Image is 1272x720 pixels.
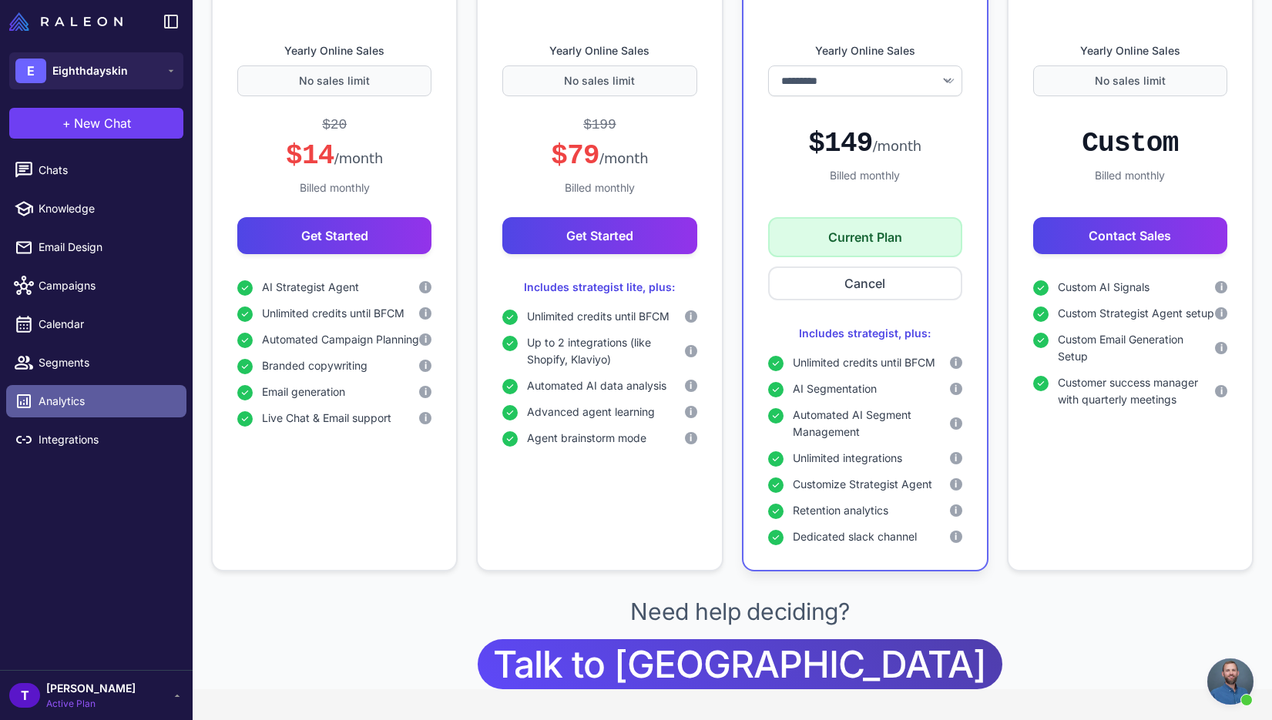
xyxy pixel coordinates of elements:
span: i [690,379,692,393]
span: i [955,417,957,430]
button: +New Chat [9,108,183,139]
span: Up to 2 integrations (like Shopify, Klaviyo) [527,334,684,368]
span: Unlimited integrations [793,450,902,467]
span: Chats [39,162,174,179]
button: Get Started [237,217,431,254]
span: /month [873,138,921,154]
span: Email generation [262,383,345,400]
span: i [1220,306,1223,320]
span: Unlimited credits until BFCM [793,354,935,371]
label: Yearly Online Sales [768,42,962,59]
span: i [690,405,692,419]
a: Raleon Logo [9,12,129,31]
div: Includes strategist, plus: [768,325,962,342]
span: i [1220,384,1223,398]
label: Yearly Online Sales [502,42,696,59]
img: Raleon Logo [9,12,123,31]
span: i [425,385,427,399]
label: Yearly Online Sales [237,42,431,59]
span: i [425,280,427,294]
span: /month [599,150,648,166]
button: Contact Sales [1033,217,1227,254]
div: Includes strategist lite, plus: [502,279,696,296]
span: + [62,114,71,132]
span: Email Design [39,239,174,256]
span: i [425,359,427,373]
span: Customer success manager with quarterly meetings [1058,374,1215,408]
div: $149 [808,126,921,161]
span: i [955,356,957,370]
span: i [955,477,957,491]
span: i [1220,341,1223,355]
div: Custom [1082,126,1178,161]
button: EEighthdayskin [9,52,183,89]
a: Integrations [6,424,186,456]
span: Customize Strategist Agent [793,476,932,493]
div: Billed monthly [237,179,431,196]
span: Custom Email Generation Setup [1058,331,1215,365]
span: Dedicated slack channel [793,528,917,545]
span: Talk to [GEOGRAPHIC_DATA] [493,639,986,689]
a: Knowledge [6,193,186,225]
span: i [1220,280,1223,294]
span: Campaigns [39,277,174,294]
span: i [425,411,427,425]
a: Analytics [6,385,186,417]
span: i [425,333,427,347]
div: $199 [583,115,616,136]
span: Unlimited credits until BFCM [527,308,670,325]
div: Billed monthly [502,179,696,196]
span: Automated AI data analysis [527,377,666,394]
span: Knowledge [39,200,174,217]
span: Automated Campaign Planning [262,331,419,348]
span: Integrations [39,431,174,448]
span: Agent brainstorm mode [527,430,646,447]
div: $20 [322,115,347,136]
button: Current Plan [768,217,962,257]
label: Yearly Online Sales [1033,42,1227,59]
span: Segments [39,354,174,371]
a: Campaigns [6,270,186,302]
span: Custom Strategist Agent setup [1058,305,1214,322]
span: No sales limit [1095,72,1166,89]
span: Eighthdayskin [52,62,128,79]
div: Billed monthly [768,167,962,184]
span: i [955,382,957,396]
span: i [955,530,957,544]
button: Cancel [768,266,962,300]
span: Automated AI Segment Management [793,407,950,440]
span: AI Segmentation [793,380,877,397]
span: i [690,310,692,323]
span: New Chat [74,114,131,132]
span: Calendar [39,316,174,333]
span: i [955,451,957,465]
div: $79 [551,139,648,173]
a: Calendar [6,308,186,340]
button: Get Started [502,217,696,254]
span: Retention analytics [793,502,888,519]
span: Active Plan [46,697,136,711]
div: Open chat [1207,658,1254,705]
a: Chats [6,154,186,186]
span: Live Chat & Email support [262,410,391,427]
span: i [425,306,427,320]
div: $14 [286,139,383,173]
p: Need help deciding? [630,596,849,627]
span: AI Strategist Agent [262,279,359,296]
span: Custom AI Signals [1058,279,1149,296]
div: E [15,59,46,83]
a: Email Design [6,231,186,263]
div: Billed monthly [1033,167,1227,184]
span: i [690,431,692,445]
span: Analytics [39,393,174,410]
span: [PERSON_NAME] [46,680,136,697]
div: T [9,683,40,708]
span: No sales limit [299,72,370,89]
span: i [690,344,692,358]
span: No sales limit [564,72,635,89]
span: i [955,504,957,517]
span: Advanced agent learning [527,404,655,420]
span: Branded copywriting [262,357,368,374]
span: Unlimited credits until BFCM [262,305,404,322]
span: /month [334,150,383,166]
